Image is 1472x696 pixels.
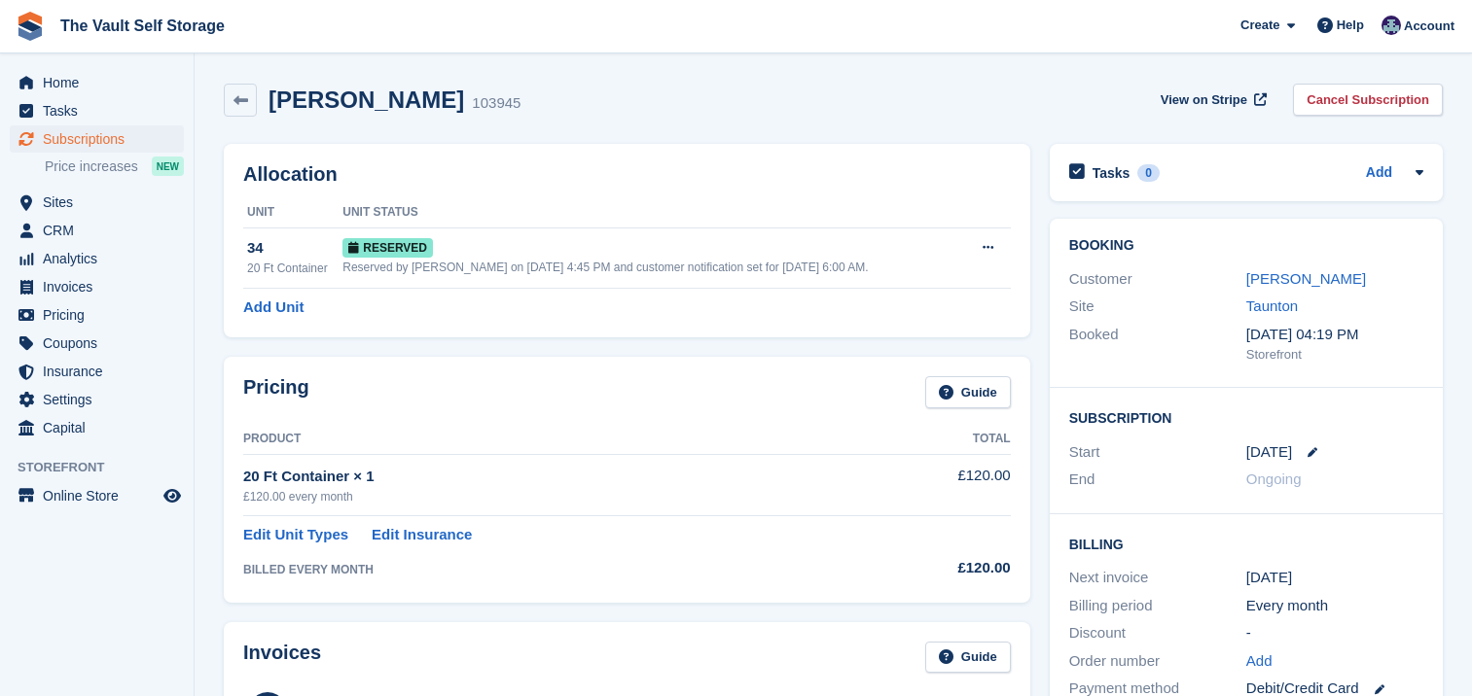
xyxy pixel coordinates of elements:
div: £120.00 every month [243,488,867,505]
h2: Invoices [243,642,321,674]
td: £120.00 [867,454,1011,515]
span: Invoices [43,273,160,300]
th: Unit Status [342,197,962,228]
a: Cancel Subscription [1293,84,1443,116]
div: 103945 [472,92,521,115]
a: Taunton [1246,297,1298,314]
div: 0 [1137,164,1160,182]
div: 34 [247,237,342,260]
a: menu [10,97,184,124]
h2: Tasks [1093,164,1131,182]
a: Add [1366,162,1392,185]
a: Preview store [161,484,184,507]
span: CRM [43,217,160,244]
span: Account [1404,17,1454,36]
a: menu [10,414,184,441]
span: Analytics [43,245,160,272]
div: Storefront [1246,345,1423,365]
h2: Subscription [1069,407,1423,427]
span: Insurance [43,358,160,385]
th: Unit [243,197,342,228]
h2: Allocation [243,163,1011,186]
a: menu [10,189,184,216]
h2: Pricing [243,376,309,408]
h2: [PERSON_NAME] [269,87,464,113]
span: View on Stripe [1161,90,1247,110]
h2: Booking [1069,238,1423,254]
a: Add [1246,650,1273,673]
span: Subscriptions [43,125,160,153]
div: 20 Ft Container [247,260,342,277]
span: Ongoing [1246,470,1302,487]
span: Tasks [43,97,160,124]
span: Price increases [45,157,138,176]
a: Guide [925,642,1011,674]
div: Reserved by [PERSON_NAME] on [DATE] 4:45 PM and customer notification set for [DATE] 6:00 AM. [342,259,962,276]
span: Pricing [43,301,160,329]
span: Home [43,69,160,96]
a: menu [10,386,184,413]
a: Price increases NEW [45,156,184,177]
a: View on Stripe [1153,84,1271,116]
span: Capital [43,414,160,441]
div: NEW [152,157,184,176]
a: menu [10,245,184,272]
a: menu [10,482,184,509]
img: Hannah [1382,16,1401,35]
div: BILLED EVERY MONTH [243,561,867,578]
div: Every month [1246,595,1423,617]
div: End [1069,469,1246,491]
a: menu [10,273,184,300]
div: Billing period [1069,595,1246,617]
time: 2025-09-01 00:00:00 UTC [1246,441,1292,464]
th: Total [867,424,1011,455]
img: stora-icon-8386f47178a22dfd0bd8f6a31ec36ba5ce8667c1dd55bd0f319d3a0aa187defe.svg [16,12,45,41]
span: Create [1240,16,1279,35]
a: menu [10,69,184,96]
div: Discount [1069,622,1246,644]
a: menu [10,301,184,329]
span: Sites [43,189,160,216]
span: Reserved [342,238,433,258]
a: Guide [925,376,1011,408]
div: [DATE] 04:19 PM [1246,324,1423,346]
a: menu [10,358,184,385]
div: Customer [1069,268,1246,291]
a: [PERSON_NAME] [1246,270,1366,287]
a: Add Unit [243,296,304,319]
div: 20 Ft Container × 1 [243,466,867,488]
div: - [1246,622,1423,644]
th: Product [243,424,867,455]
a: Edit Unit Types [243,524,348,546]
div: Next invoice [1069,567,1246,589]
a: The Vault Self Storage [53,10,233,42]
div: Order number [1069,650,1246,673]
h2: Billing [1069,534,1423,553]
span: Help [1337,16,1364,35]
a: menu [10,330,184,357]
span: Coupons [43,330,160,357]
div: Booked [1069,324,1246,365]
span: Settings [43,386,160,413]
a: Edit Insurance [372,524,472,546]
div: £120.00 [867,557,1011,579]
div: Site [1069,296,1246,318]
a: menu [10,125,184,153]
a: menu [10,217,184,244]
div: [DATE] [1246,567,1423,589]
div: Start [1069,441,1246,464]
span: Online Store [43,482,160,509]
span: Storefront [18,458,194,477]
